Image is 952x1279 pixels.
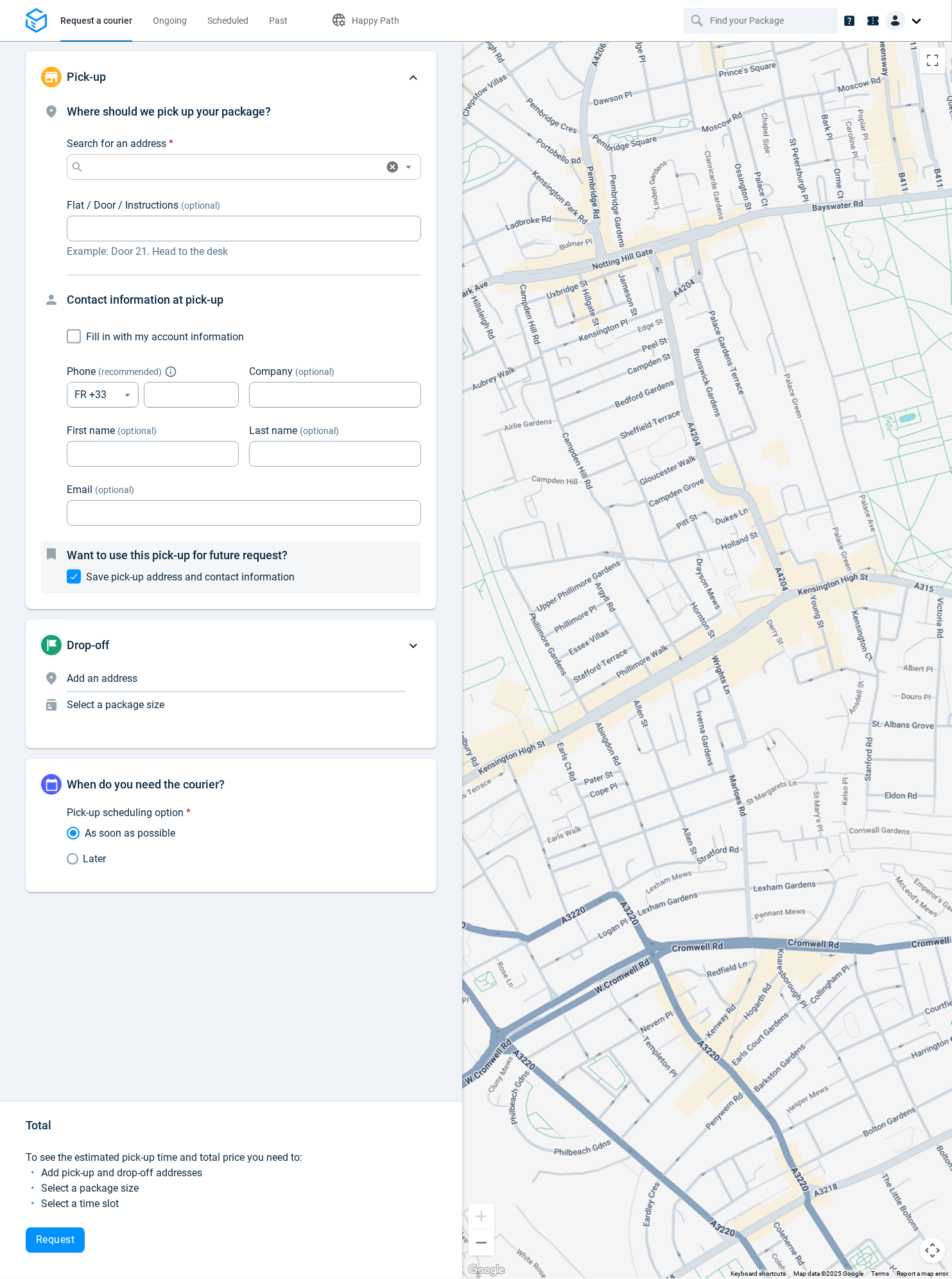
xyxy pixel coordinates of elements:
span: (optional) [117,426,157,436]
span: Happy Path [352,15,399,26]
span: Map data ©2025 Google [793,1271,863,1278]
span: Pick-up scheduling option [67,806,184,819]
button: Map camera controls [920,1238,946,1264]
span: Company [249,365,293,378]
div: Drop-offAdd an addressSelect a package size [26,620,437,749]
span: Add pick-up and drop-off addresses [41,1167,202,1179]
span: Email [67,483,92,496]
span: Save pick-up address and contact information [86,571,295,583]
span: Want to use this pick-up for future request? [67,548,288,562]
span: Select a package size [67,699,164,711]
span: ( recommended ) [98,367,162,377]
button: Open [401,159,417,175]
span: Where should we pick up your package? [67,105,271,118]
span: Flat / Door / Instructions [67,199,178,211]
span: (optional) [181,200,220,211]
span: Later [83,851,107,867]
img: Logo [26,8,47,33]
span: When do you need the courier? [67,778,225,791]
button: Toggle fullscreen view [920,48,946,73]
span: Select a time slot [41,1198,119,1210]
span: Scheduled [207,15,248,26]
h4: Contact information at pick-up [67,291,421,309]
span: Ongoing [153,15,187,26]
button: Zoom out [469,1230,494,1256]
span: Phone [67,365,96,378]
p: Example: Door 21. Head to the desk [67,244,421,259]
button: Clear [383,158,402,177]
span: As soon as possible [85,826,175,841]
img: Google [465,1262,508,1279]
span: (optional) [300,426,339,436]
span: Request [36,1235,74,1246]
span: Fill in with my account information [86,331,244,343]
span: First name [67,424,115,437]
button: Zoom in [469,1204,494,1230]
span: Search for an address [67,137,166,150]
span: Request a courier [60,15,132,26]
button: Explain "Recommended" [167,368,175,376]
button: Request [26,1228,85,1253]
div: FR +33 [67,382,139,408]
span: Last name [249,424,297,437]
span: To see the estimated pick-up time and total price you need to: [26,1152,302,1164]
div: Pick-up [26,103,437,609]
span: Pick-up [67,70,106,83]
span: (optional) [95,485,134,495]
span: Total [26,1119,51,1133]
span: Add an address [67,672,137,684]
span: (optional) [295,367,334,377]
a: Open this area in Google Maps (opens a new window) [465,1262,508,1279]
button: Keyboard shortcuts [731,1270,786,1279]
span: Drop-off [67,638,109,652]
span: Select a package size [41,1183,139,1195]
a: Terms [871,1271,889,1278]
a: Report a map error [897,1271,948,1278]
img: Client [885,10,906,31]
span: Past [269,15,288,26]
div: Pick-up [26,51,437,103]
input: Find your Package [710,8,814,33]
